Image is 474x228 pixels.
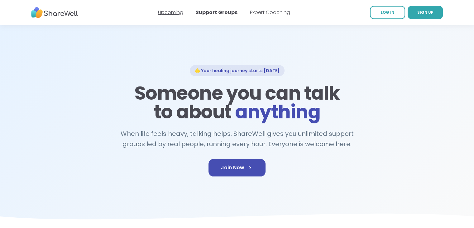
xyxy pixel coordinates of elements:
[221,164,253,171] span: Join Now
[196,9,237,16] a: Support Groups
[117,129,357,149] h2: When life feels heavy, talking helps. ShareWell gives you unlimited support groups led by real pe...
[250,9,290,16] a: Expert Coaching
[408,6,443,19] a: SIGN UP
[417,10,433,15] span: SIGN UP
[190,65,285,76] div: 🌟 Your healing journey starts [DATE]
[31,4,78,21] img: ShareWell Nav Logo
[381,10,394,15] span: LOG IN
[370,6,405,19] a: LOG IN
[158,9,183,16] a: Upcoming
[235,99,320,125] span: anything
[132,84,342,121] h1: Someone you can talk to about
[208,159,266,176] a: Join Now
